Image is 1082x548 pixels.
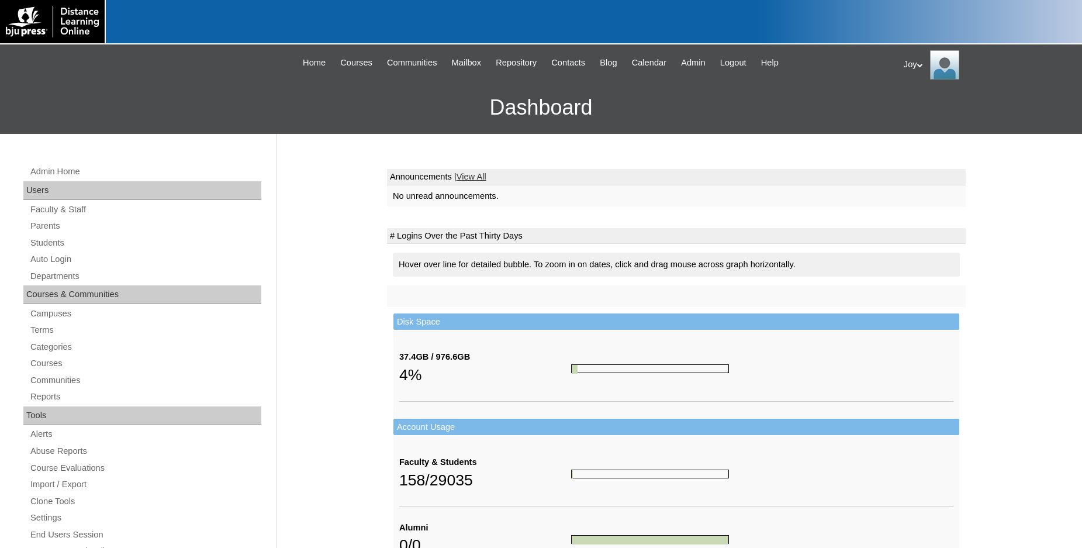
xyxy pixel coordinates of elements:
[29,511,261,525] a: Settings
[29,461,261,475] a: Course Evaluations
[23,181,261,200] div: Users
[594,56,623,70] a: Blog
[393,419,959,436] td: Account Usage
[23,285,261,304] div: Courses & Communities
[393,313,959,330] td: Disk Space
[303,56,326,70] span: Home
[452,56,482,70] span: Mailbox
[29,477,261,492] a: Import / Export
[600,56,617,70] span: Blog
[457,172,486,181] a: View All
[23,406,261,425] div: Tools
[334,56,378,70] a: Courses
[399,468,571,492] div: 158/29035
[29,340,261,354] a: Categories
[29,356,261,371] a: Courses
[681,56,706,70] span: Admin
[6,81,1076,134] h3: Dashboard
[761,56,779,70] span: Help
[29,202,261,217] a: Faculty & Staff
[632,56,666,70] span: Calendar
[551,56,585,70] span: Contacts
[29,390,261,404] a: Reports
[393,253,960,277] div: Hover over line for detailed bubble. To zoom in on dates, click and drag mouse across graph horiz...
[675,56,711,70] a: Admin
[381,56,443,70] a: Communities
[399,456,571,468] div: Faculty & Students
[626,56,672,70] a: Calendar
[387,169,966,185] td: Announcements |
[387,185,966,207] td: No unread announcements.
[6,6,99,37] img: logo-white.png
[387,228,966,244] td: # Logins Over the Past Thirty Days
[29,494,261,509] a: Clone Tools
[297,56,331,70] a: Home
[399,522,571,534] div: Alumni
[904,50,1070,80] div: Joy
[387,56,437,70] span: Communities
[29,373,261,388] a: Communities
[29,236,261,250] a: Students
[399,351,571,363] div: 37.4GB / 976.6GB
[29,427,261,442] a: Alerts
[930,50,959,80] img: Joy Dantz
[340,56,372,70] span: Courses
[545,56,591,70] a: Contacts
[399,363,571,387] div: 4%
[29,269,261,284] a: Departments
[496,56,537,70] span: Repository
[29,444,261,459] a: Abuse Reports
[29,323,261,337] a: Terms
[29,528,261,542] a: End Users Session
[446,56,488,70] a: Mailbox
[755,56,784,70] a: Help
[29,164,261,179] a: Admin Home
[490,56,542,70] a: Repository
[720,56,746,70] span: Logout
[29,252,261,267] a: Auto Login
[29,219,261,233] a: Parents
[29,306,261,321] a: Campuses
[714,56,752,70] a: Logout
